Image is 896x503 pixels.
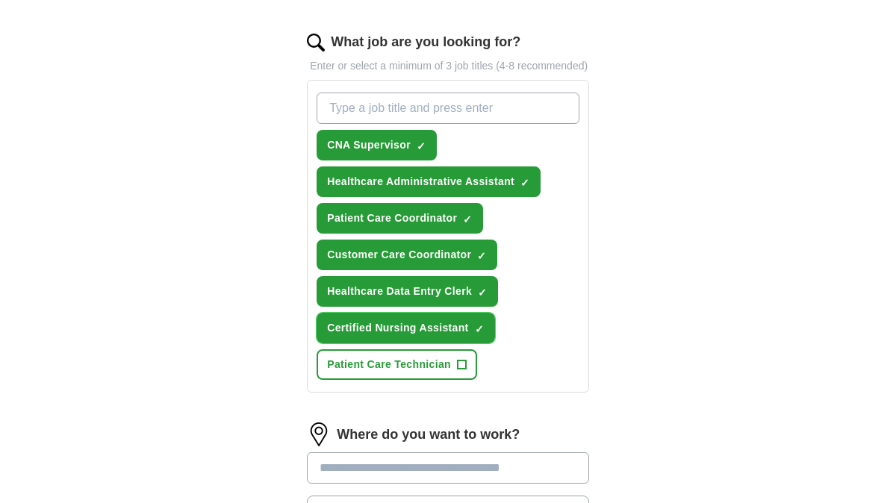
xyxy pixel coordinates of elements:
span: ✓ [417,140,426,152]
button: CNA Supervisor✓ [317,130,437,160]
span: Healthcare Data Entry Clerk [327,284,472,299]
label: What job are you looking for? [331,32,520,52]
span: ✓ [478,287,487,299]
span: Healthcare Administrative Assistant [327,174,514,190]
span: Certified Nursing Assistant [327,320,468,336]
img: location.png [307,422,331,446]
img: search.png [307,34,325,51]
label: Where do you want to work? [337,425,520,445]
span: ✓ [520,177,529,189]
button: Patient Care Technician [317,349,477,380]
input: Type a job title and press enter [317,93,579,124]
button: Healthcare Data Entry Clerk✓ [317,276,498,307]
span: ✓ [475,323,484,335]
span: CNA Supervisor [327,137,411,153]
span: Patient Care Technician [327,357,451,372]
span: ✓ [477,250,486,262]
span: ✓ [463,213,472,225]
button: Healthcare Administrative Assistant✓ [317,166,541,197]
button: Certified Nursing Assistant✓ [317,313,494,343]
span: Customer Care Coordinator [327,247,471,263]
p: Enter or select a minimum of 3 job titles (4-8 recommended) [307,58,589,74]
button: Customer Care Coordinator✓ [317,240,497,270]
span: Patient Care Coordinator [327,210,457,226]
button: Patient Care Coordinator✓ [317,203,483,234]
